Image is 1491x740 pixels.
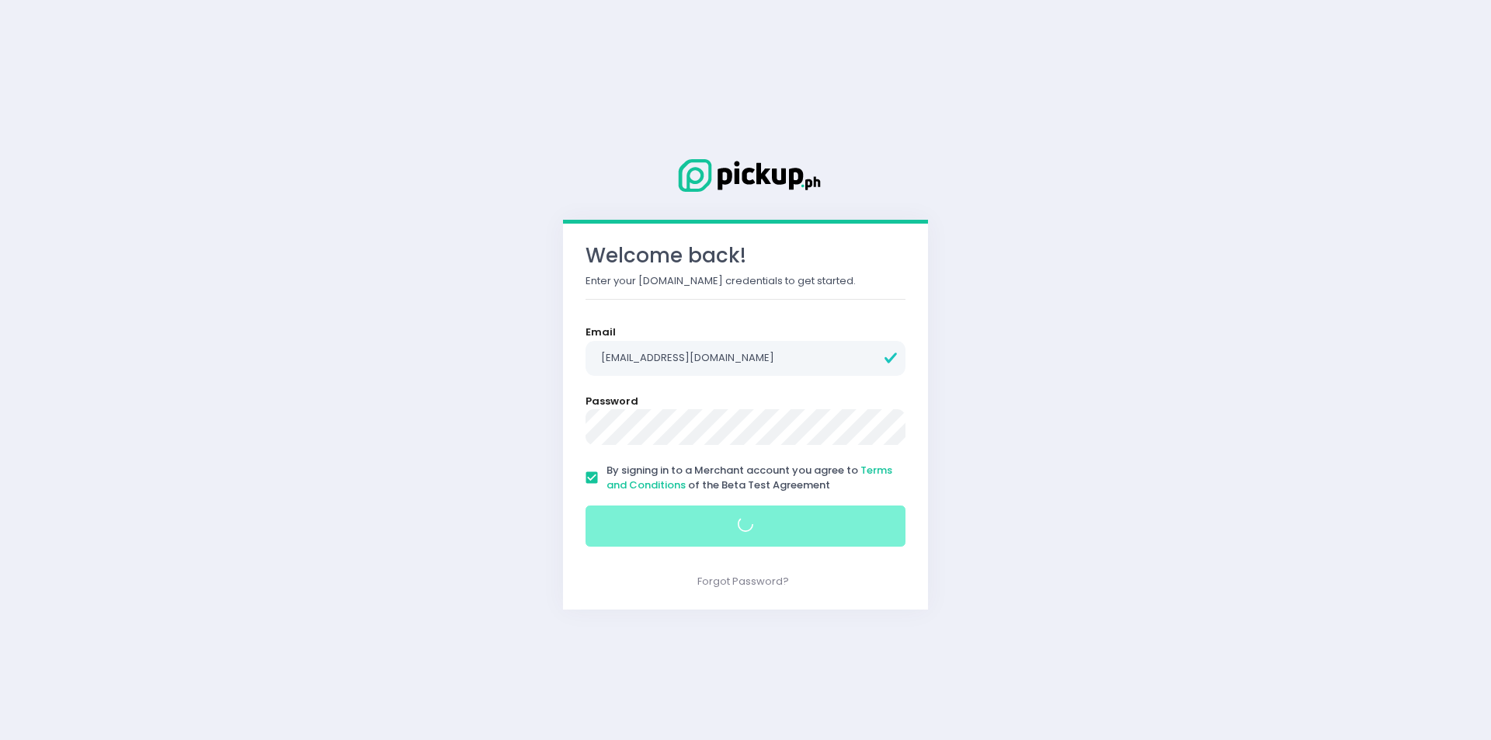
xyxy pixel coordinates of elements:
[586,244,905,268] h3: Welcome back!
[586,341,905,377] input: Email
[668,156,823,195] img: Logo
[697,574,789,589] a: Forgot Password?
[586,273,905,289] p: Enter your [DOMAIN_NAME] credentials to get started.
[606,463,892,493] span: By signing in to a Merchant account you agree to of the Beta Test Agreement
[586,394,638,409] label: Password
[606,463,892,493] a: Terms and Conditions
[586,325,616,340] label: Email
